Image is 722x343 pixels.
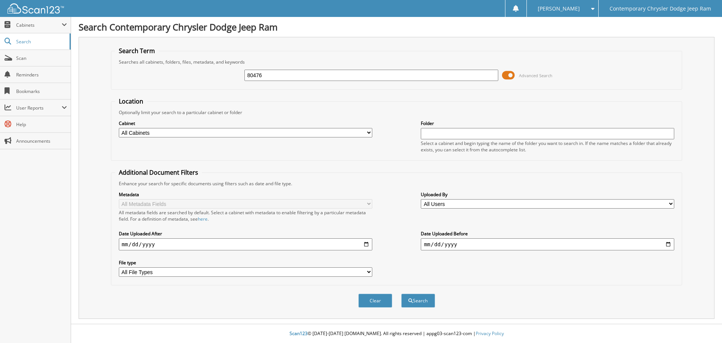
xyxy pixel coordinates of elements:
[119,238,372,250] input: start
[610,6,711,11] span: Contemporary Chrysler Dodge Jeep Ram
[119,259,372,266] label: File type
[115,59,678,65] div: Searches all cabinets, folders, files, metadata, and keywords
[16,38,66,45] span: Search
[421,238,674,250] input: end
[119,191,372,198] label: Metadata
[538,6,580,11] span: [PERSON_NAME]
[421,140,674,153] div: Select a cabinet and begin typing the name of the folder you want to search in. If the name match...
[71,325,722,343] div: © [DATE]-[DATE] [DOMAIN_NAME]. All rights reserved | appg03-scan123-com |
[115,168,202,177] legend: Additional Document Filters
[115,97,147,105] legend: Location
[16,138,67,144] span: Announcements
[79,21,714,33] h1: Search Contemporary Chrysler Dodge Jeep Ram
[421,191,674,198] label: Uploaded By
[115,180,678,187] div: Enhance your search for specific documents using filters such as date and file type.
[16,55,67,61] span: Scan
[119,209,372,222] div: All metadata fields are searched by default. Select a cabinet with metadata to enable filtering b...
[16,88,67,95] span: Bookmarks
[119,230,372,237] label: Date Uploaded After
[16,72,67,78] span: Reminders
[16,105,62,111] span: User Reports
[684,307,722,343] iframe: Chat Widget
[119,120,372,127] label: Cabinet
[115,47,159,55] legend: Search Term
[115,109,678,116] div: Optionally limit your search to a particular cabinet or folder
[198,216,208,222] a: here
[476,330,504,337] a: Privacy Policy
[401,294,435,308] button: Search
[358,294,392,308] button: Clear
[290,330,308,337] span: Scan123
[8,3,64,14] img: scan123-logo-white.svg
[16,22,62,28] span: Cabinets
[421,120,674,127] label: Folder
[16,121,67,128] span: Help
[421,230,674,237] label: Date Uploaded Before
[519,73,552,78] span: Advanced Search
